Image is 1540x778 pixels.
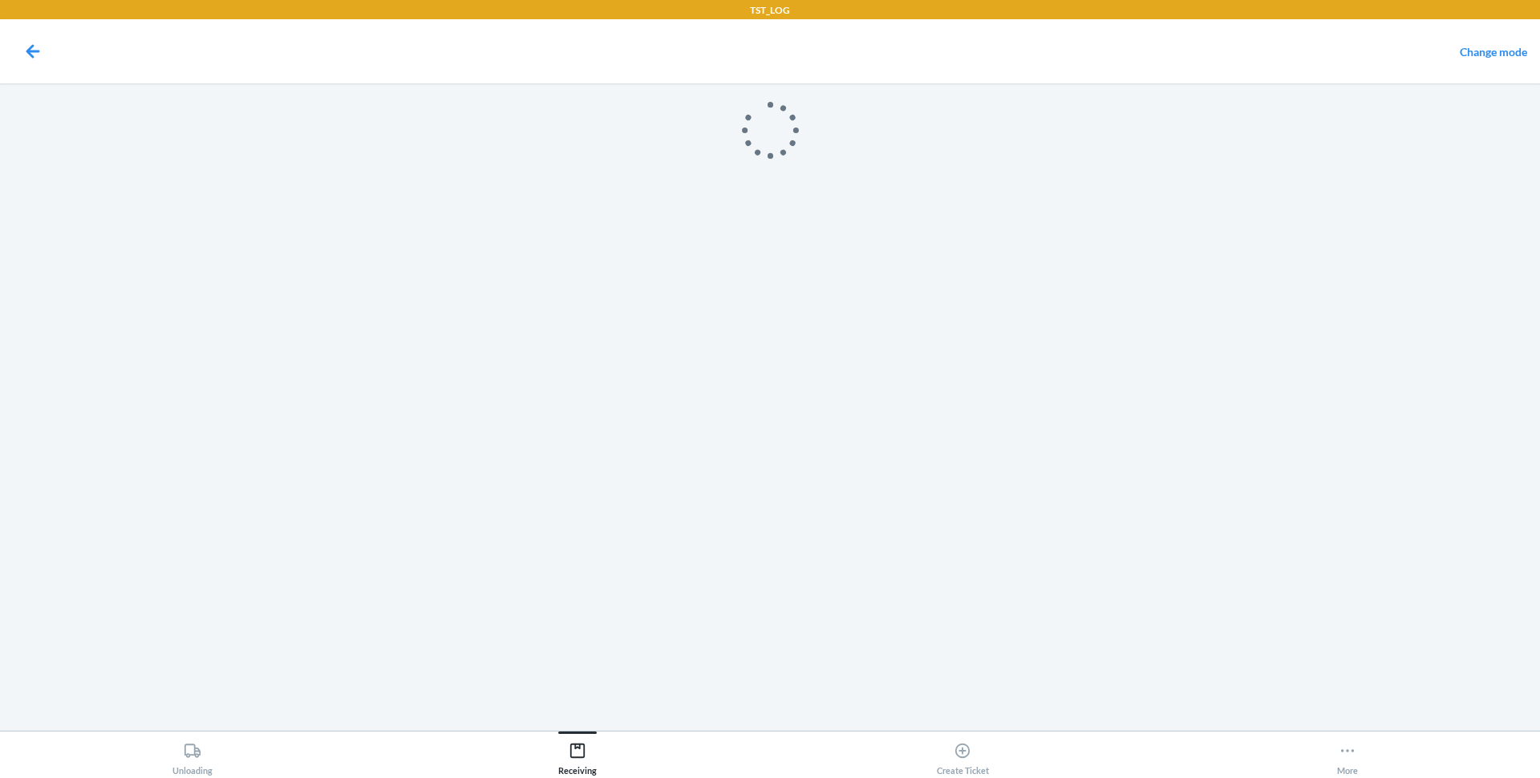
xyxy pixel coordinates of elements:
[558,735,597,776] div: Receiving
[172,735,213,776] div: Unloading
[385,731,770,776] button: Receiving
[1460,45,1527,59] a: Change mode
[1337,735,1358,776] div: More
[1155,731,1540,776] button: More
[770,731,1155,776] button: Create Ticket
[937,735,989,776] div: Create Ticket
[750,3,790,18] p: TST_LOG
